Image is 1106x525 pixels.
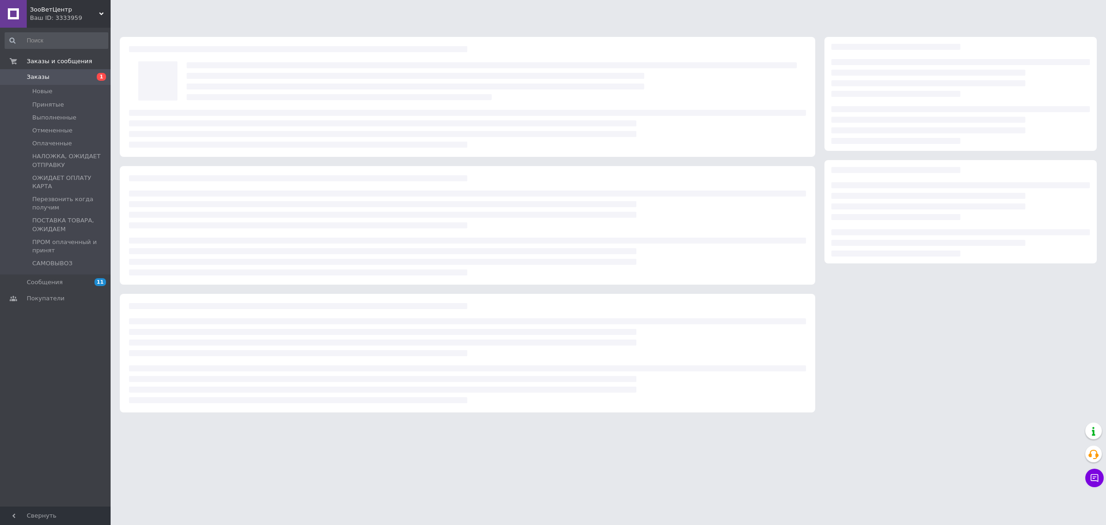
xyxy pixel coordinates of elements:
[94,278,106,286] span: 11
[32,238,107,255] span: ПРОМ оплаченный и принят
[32,139,72,148] span: Оплаченные
[30,6,99,14] span: ЗооВетЦентр
[32,216,107,233] span: ПОСТАВКА ТОВАРА, ОЖИДАЕМ
[32,259,72,268] span: САМОВЫВОЗ
[1085,469,1104,487] button: Чат с покупателем
[27,294,65,303] span: Покупатели
[32,101,64,109] span: Принятые
[97,73,106,81] span: 1
[27,278,63,286] span: Сообщения
[5,32,108,49] input: Поиск
[32,113,76,122] span: Выполненные
[32,126,72,135] span: Отмененные
[32,87,53,95] span: Новые
[27,57,92,66] span: Заказы и сообщения
[32,152,107,169] span: НАЛОЖКА, ОЖИДАЕТ ОТПРАВКУ
[27,73,49,81] span: Заказы
[30,14,111,22] div: Ваш ID: 3333959
[32,174,107,191] span: ОЖИДАЕТ ОПЛАТУ КАРТА
[32,195,107,212] span: Перезвонить когда получим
